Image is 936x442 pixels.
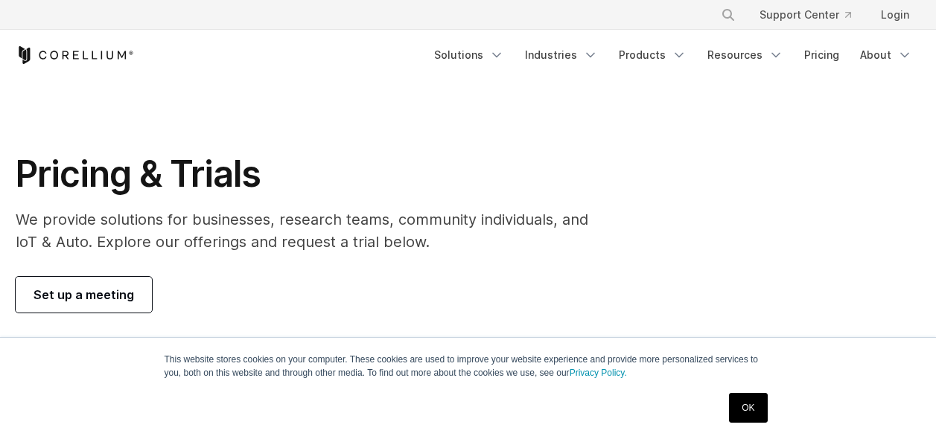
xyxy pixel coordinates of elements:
[16,46,134,64] a: Corellium Home
[16,277,152,313] a: Set up a meeting
[869,1,921,28] a: Login
[748,1,863,28] a: Support Center
[715,1,742,28] button: Search
[16,208,609,253] p: We provide solutions for businesses, research teams, community individuals, and IoT & Auto. Explo...
[698,42,792,68] a: Resources
[795,42,848,68] a: Pricing
[425,42,921,68] div: Navigation Menu
[703,1,921,28] div: Navigation Menu
[570,368,627,378] a: Privacy Policy.
[16,152,609,196] h1: Pricing & Trials
[516,42,607,68] a: Industries
[34,286,134,304] span: Set up a meeting
[729,393,767,423] a: OK
[165,353,772,379] p: This website stores cookies on your computer. These cookies are used to improve your website expe...
[610,42,695,68] a: Products
[851,42,921,68] a: About
[425,42,513,68] a: Solutions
